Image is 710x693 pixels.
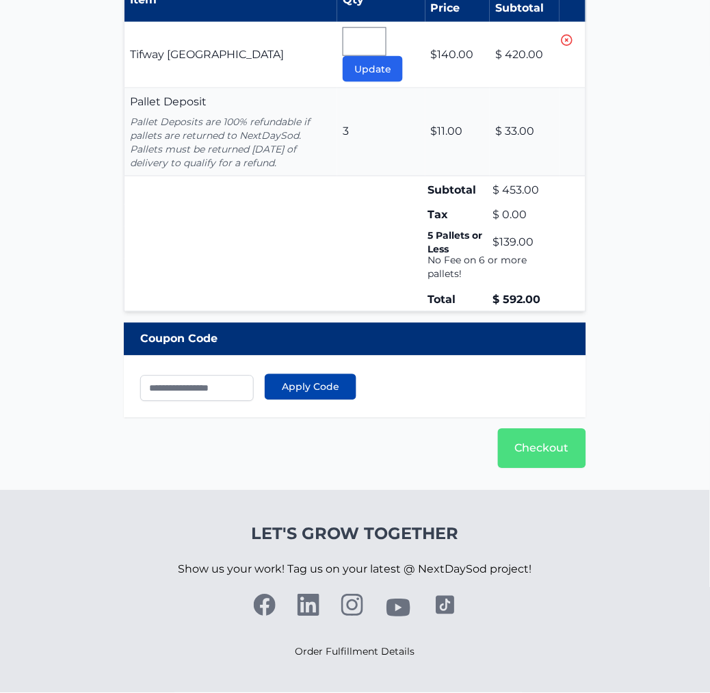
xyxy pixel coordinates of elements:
td: Subtotal [425,176,490,205]
td: $ 33.00 [490,88,560,176]
button: Apply Code [265,374,356,400]
td: $ 420.00 [490,22,560,88]
td: 5 Pallets or Less [425,226,490,259]
a: Checkout [498,429,586,469]
h4: Let's Grow Together [179,523,532,545]
td: $140.00 [425,22,490,88]
span: Apply Code [282,380,339,394]
td: Pallet Deposit [124,88,338,176]
td: 3 [337,88,425,176]
p: Show us your work! Tag us on your latest @ NextDaySod project! [179,545,532,594]
div: Coupon Code [124,323,586,356]
td: $ 453.00 [490,176,560,205]
td: $ 592.00 [490,289,560,312]
td: Tax [425,205,490,226]
a: Order Fulfillment Details [295,646,415,658]
td: $11.00 [425,88,490,176]
button: Update [343,56,403,82]
td: $139.00 [490,226,560,259]
p: No Fee on 6 or more pallets! [428,254,557,281]
td: Tifway [GEOGRAPHIC_DATA] [124,22,338,88]
td: Total [425,289,490,312]
td: $ 0.00 [490,205,560,226]
p: Pallet Deposits are 100% refundable if pallets are returned to NextDaySod. Pallets must be return... [130,116,332,170]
